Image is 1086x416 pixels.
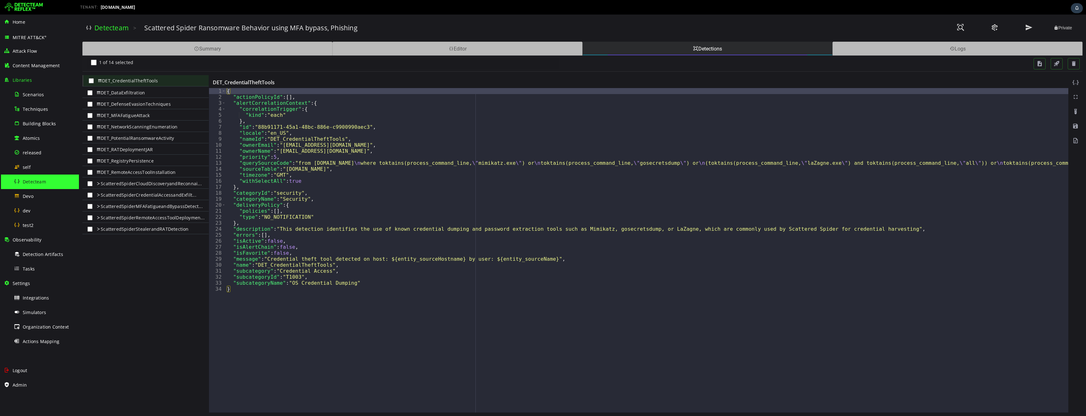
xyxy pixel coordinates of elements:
[130,116,147,122] div: 8
[54,10,57,17] span: >
[20,45,54,51] span: 1 of 14 selected
[130,169,147,175] div: 17
[13,367,27,373] span: Logout
[130,104,147,110] div: 6
[130,140,147,146] div: 12
[23,150,42,156] span: released
[968,9,1000,17] button: Private
[16,210,110,220] span: ScatteredSpiderStealerandRATDetection
[13,77,32,83] span: Libraries
[130,247,147,253] div: 30
[754,27,1004,41] div: Logs
[3,27,254,41] div: Summary
[130,80,147,86] div: 2
[130,241,147,247] div: 29
[16,119,95,129] span: DET_PotentialRansomwareActivity
[5,2,43,12] img: Detecteam logo
[23,208,31,214] span: dev
[13,237,42,243] span: Observability
[23,324,69,330] span: Organization Context
[16,85,92,95] span: DET_DefenseEvasionTechniques
[13,48,37,54] span: Attack Flow
[143,74,146,80] span: Toggle code folding, rows 1 through 34
[23,92,44,98] span: Scenarios
[23,251,63,257] span: Detection Artifacts
[130,271,147,277] div: 34
[17,61,79,71] span: DET_CredentialTheftTools
[45,35,46,38] sup: ®
[130,152,147,157] div: 14
[23,222,33,228] span: test2
[130,259,147,265] div: 32
[80,5,98,9] span: TENANT:
[16,96,71,106] span: DET_MFAFatigueAttack
[130,157,147,163] div: 15
[16,153,97,163] span: DET_RemoteAccessToolInstallation
[23,295,49,301] span: Integrations
[130,217,147,223] div: 25
[130,199,147,205] div: 22
[130,265,147,271] div: 33
[16,130,74,140] span: DET_RATDeploymentJAR
[16,187,124,197] span: ScatteredSpiderMFAFatigueandBypassDetect...
[23,309,46,315] span: Simulators
[15,9,50,18] a: Detecteam
[13,382,27,388] span: Admin
[130,175,147,181] div: 18
[130,163,147,169] div: 16
[16,73,66,83] span: DET_DataExfiltration
[23,179,46,185] span: Detecteam
[130,110,147,116] div: 7
[130,187,147,193] div: 20
[143,86,146,92] span: Toggle code folding, rows 3 through 17
[130,86,147,92] div: 3
[23,266,35,272] span: Tasks
[23,338,59,344] span: Actions Mapping
[504,27,754,41] div: Detections
[16,164,123,174] span: ScatteredSpiderCloudDiscoveryandReconnai...
[130,223,147,229] div: 26
[130,181,147,187] div: 19
[130,193,147,199] div: 21
[130,205,147,211] div: 23
[130,98,147,104] div: 5
[13,34,47,40] span: MITRE ATT&CK
[16,198,126,208] span: ScatteredSpiderRemoteAccessToolDeploymen...
[23,121,56,127] span: Building Blocks
[13,62,60,68] span: Content Management
[16,141,75,152] span: DET_RegistryPersistence
[23,164,31,170] span: self
[130,134,147,140] div: 11
[143,92,146,98] span: Toggle code folding, rows 4 through 6
[143,187,146,193] span: Toggle code folding, rows 20 through 23
[130,235,147,241] div: 28
[975,11,993,16] span: Private
[130,211,147,217] div: 24
[130,122,147,128] div: 9
[16,107,98,117] span: DET_NetworkScanningEnumeration
[1071,3,1083,13] div: Task Notifications
[130,253,147,259] div: 31
[130,229,147,235] div: 27
[23,106,48,112] span: Techniques
[23,193,33,199] span: Devo
[254,27,504,41] div: Editor
[101,5,135,10] span: [DOMAIN_NAME]
[130,146,147,152] div: 13
[65,9,278,18] h3: Scattered Spider Ransomware Behavior using MFA bypass, Phishing
[130,92,147,98] div: 4
[16,175,117,186] span: ScatteredSpiderCredentialAccessandExfilt...
[130,74,147,80] div: 1
[13,19,25,25] span: Home
[13,280,30,286] span: Settings
[130,128,147,134] div: 10
[23,135,40,141] span: Atomics
[130,61,989,73] div: DET_CredentialTheftTools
